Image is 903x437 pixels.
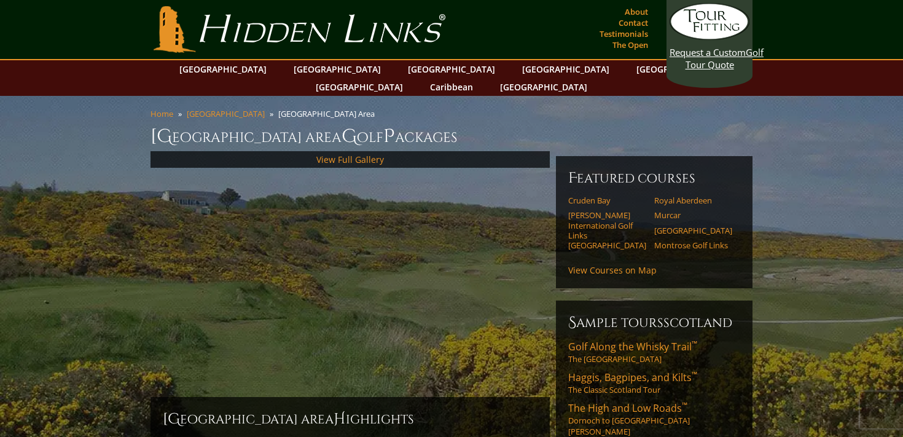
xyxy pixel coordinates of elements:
[150,124,752,149] h1: [GEOGRAPHIC_DATA] Area olf ackages
[568,210,646,250] a: [PERSON_NAME] International Golf Links [GEOGRAPHIC_DATA]
[568,401,687,415] span: The High and Low Roads
[187,108,265,119] a: [GEOGRAPHIC_DATA]
[692,339,697,349] sup: ™
[616,14,651,31] a: Contact
[278,108,380,119] li: [GEOGRAPHIC_DATA] Area
[630,60,730,78] a: [GEOGRAPHIC_DATA]
[287,60,387,78] a: [GEOGRAPHIC_DATA]
[568,313,740,333] h6: Sample ToursScotland
[654,210,732,220] a: Murcar
[568,168,740,188] h6: Featured Courses
[568,195,646,205] a: Cruden Bay
[342,124,357,149] span: G
[670,46,746,58] span: Request a Custom
[424,78,479,96] a: Caribbean
[654,195,732,205] a: Royal Aberdeen
[670,3,749,71] a: Request a CustomGolf Tour Quote
[383,124,395,149] span: P
[402,60,501,78] a: [GEOGRAPHIC_DATA]
[494,78,593,96] a: [GEOGRAPHIC_DATA]
[310,78,409,96] a: [GEOGRAPHIC_DATA]
[568,401,740,437] a: The High and Low Roads™Dornoch to [GEOGRAPHIC_DATA][PERSON_NAME]
[568,340,740,364] a: Golf Along the Whisky Trail™The [GEOGRAPHIC_DATA]
[682,400,687,411] sup: ™
[596,25,651,42] a: Testimonials
[568,371,697,384] span: Haggis, Bagpipes, and Kilts
[609,36,651,53] a: The Open
[568,340,697,353] span: Golf Along the Whisky Trail
[173,60,273,78] a: [GEOGRAPHIC_DATA]
[654,240,732,250] a: Montrose Golf Links
[516,60,616,78] a: [GEOGRAPHIC_DATA]
[316,154,384,165] a: View Full Gallery
[692,369,697,380] sup: ™
[568,371,740,395] a: Haggis, Bagpipes, and Kilts™The Classic Scotland Tour
[568,264,657,276] a: View Courses on Map
[654,226,732,235] a: [GEOGRAPHIC_DATA]
[150,108,173,119] a: Home
[622,3,651,20] a: About
[334,409,346,429] span: H
[163,409,537,429] h2: [GEOGRAPHIC_DATA] Area ighlights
